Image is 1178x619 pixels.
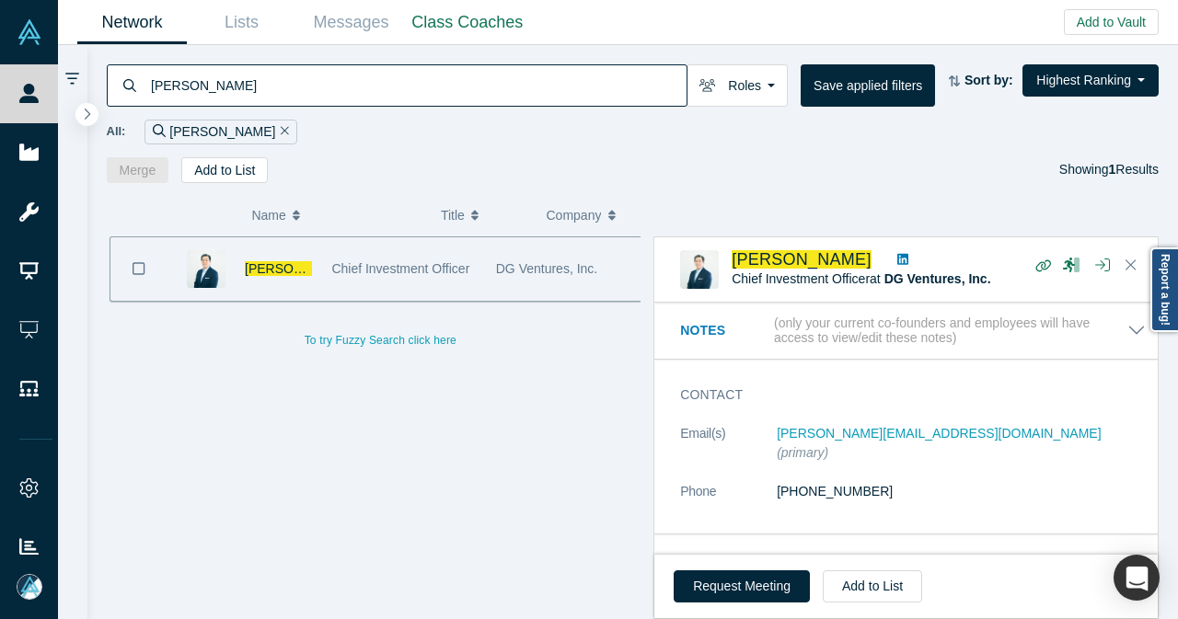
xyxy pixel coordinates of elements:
[801,64,935,107] button: Save applied filters
[251,196,422,235] button: Name
[687,64,788,107] button: Roles
[884,271,991,286] a: DG Ventures, Inc.
[547,196,633,235] button: Company
[1022,64,1159,97] button: Highest Ranking
[547,196,602,235] span: Company
[680,482,777,521] dt: Phone
[275,121,289,143] button: Remove Filter
[441,196,465,235] span: Title
[107,157,169,183] button: Merge
[680,315,1146,347] button: Notes (only your current co-founders and employees will have access to view/edit these notes)
[1117,251,1145,281] button: Close
[777,484,893,499] a: [PHONE_NUMBER]
[107,122,126,141] span: All:
[110,237,167,301] button: Bookmark
[77,1,187,44] a: Network
[181,157,268,183] button: Add to List
[251,196,285,235] span: Name
[674,570,810,602] button: Request Meeting
[17,574,42,600] img: Mia Scott's Account
[1059,157,1159,183] div: Showing
[144,120,297,144] div: [PERSON_NAME]
[17,19,42,45] img: Alchemist Vault Logo
[774,315,1127,347] p: (only your current co-founders and employees will have access to view/edit these notes)
[777,426,1101,441] a: [PERSON_NAME][EMAIL_ADDRESS][DOMAIN_NAME]
[680,424,777,482] dt: Email(s)
[331,261,469,276] span: Chief Investment Officer
[292,328,469,352] button: To try Fuzzy Search click here
[245,261,351,276] a: [PERSON_NAME]
[496,261,598,276] span: DG Ventures, Inc.
[680,385,1120,405] h3: Contact
[1109,162,1116,177] strong: 1
[823,570,922,602] button: Add to List
[149,63,687,107] input: Search by name, title, company, summary, expertise, investment criteria or topics of focus
[1150,247,1178,332] a: Report a bug!
[732,250,872,269] a: [PERSON_NAME]
[296,1,406,44] a: Messages
[187,1,296,44] a: Lists
[187,249,225,288] img: Brian Yeh's Profile Image
[406,1,529,44] a: Class Coaches
[1064,9,1159,35] button: Add to Vault
[680,250,719,289] img: Brian Yeh's Profile Image
[1109,162,1159,177] span: Results
[732,271,990,286] span: Chief Investment Officer at
[441,196,527,235] button: Title
[777,445,828,460] span: (primary)
[964,73,1013,87] strong: Sort by:
[680,321,770,340] h3: Notes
